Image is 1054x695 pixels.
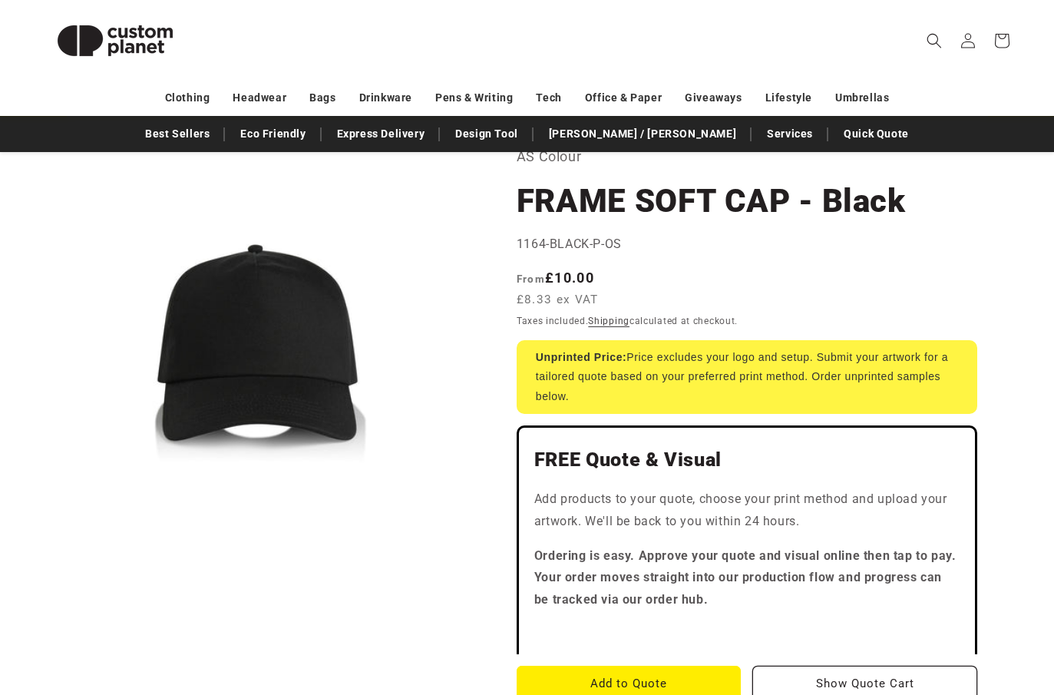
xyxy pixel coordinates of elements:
img: Custom Planet [38,6,192,75]
strong: Ordering is easy. Approve your quote and visual online then tap to pay. Your order moves straight... [534,548,957,607]
a: Shipping [588,316,629,326]
a: Umbrellas [835,84,889,111]
div: Taxes included. calculated at checkout. [517,313,977,329]
a: Design Tool [448,121,526,147]
a: Headwear [233,84,286,111]
a: Bags [309,84,335,111]
a: Eco Friendly [233,121,313,147]
strong: Unprinted Price: [536,351,627,363]
strong: £10.00 [517,270,594,286]
a: [PERSON_NAME] / [PERSON_NAME] [541,121,744,147]
a: Clothing [165,84,210,111]
span: 1164-BLACK-P-OS [517,237,622,251]
a: Office & Paper [585,84,662,111]
h1: FRAME SOFT CAP - Black [517,180,977,222]
div: Price excludes your logo and setup. Submit your artwork for a tailored quote based on your prefer... [517,340,977,414]
summary: Search [917,24,951,58]
p: AS Colour [517,144,977,169]
a: Express Delivery [329,121,433,147]
span: From [517,273,545,285]
p: Add products to your quote, choose your print method and upload your artwork. We'll be back to yo... [534,488,960,533]
media-gallery: Gallery Viewer [38,144,478,584]
a: Tech [536,84,561,111]
iframe: Chat Widget [977,621,1054,695]
a: Lifestyle [765,84,812,111]
a: Giveaways [685,84,742,111]
a: Drinkware [359,84,412,111]
a: Services [759,121,821,147]
h2: FREE Quote & Visual [534,448,960,472]
span: £8.33 ex VAT [517,291,599,309]
a: Quick Quote [836,121,917,147]
iframe: Customer reviews powered by Trustpilot [534,624,960,639]
a: Pens & Writing [435,84,513,111]
a: Best Sellers [137,121,217,147]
